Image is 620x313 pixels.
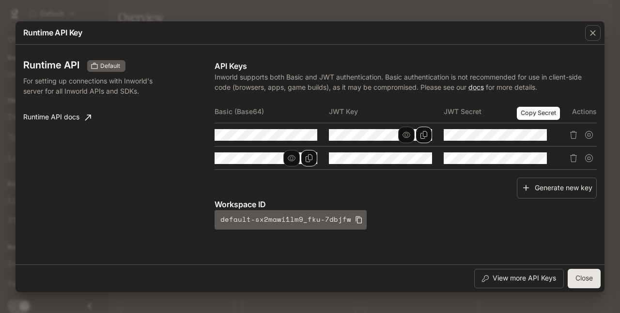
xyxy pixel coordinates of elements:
h3: Runtime API [23,60,79,70]
p: Inworld supports both Basic and JWT authentication. Basic authentication is not recommended for u... [215,72,597,92]
p: Workspace ID [215,198,597,210]
button: View more API Keys [474,269,564,288]
button: Generate new key [517,178,597,198]
th: JWT Key [329,100,444,123]
div: Copy Secret [517,107,560,120]
button: default-sx2mawi1lm9_fku-7dbjfw [215,210,367,230]
th: Basic (Base64) [215,100,329,123]
button: Delete API key [566,150,581,166]
button: Copy Key [416,127,432,143]
span: Default [96,62,124,70]
button: Delete API key [566,127,581,143]
div: These keys will apply to your current workspace only [87,60,125,72]
button: Suspend API key [581,127,597,143]
a: Runtime API docs [19,108,95,127]
button: Close [568,269,601,288]
th: JWT Secret [444,100,558,123]
th: Actions [558,100,597,123]
button: Copy Basic (Base64) [301,150,317,166]
button: Suspend API key [581,150,597,166]
p: API Keys [215,60,597,72]
p: Runtime API Key [23,27,82,38]
p: For setting up connections with Inworld's server for all Inworld APIs and SDKs. [23,76,161,96]
a: docs [468,83,484,91]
